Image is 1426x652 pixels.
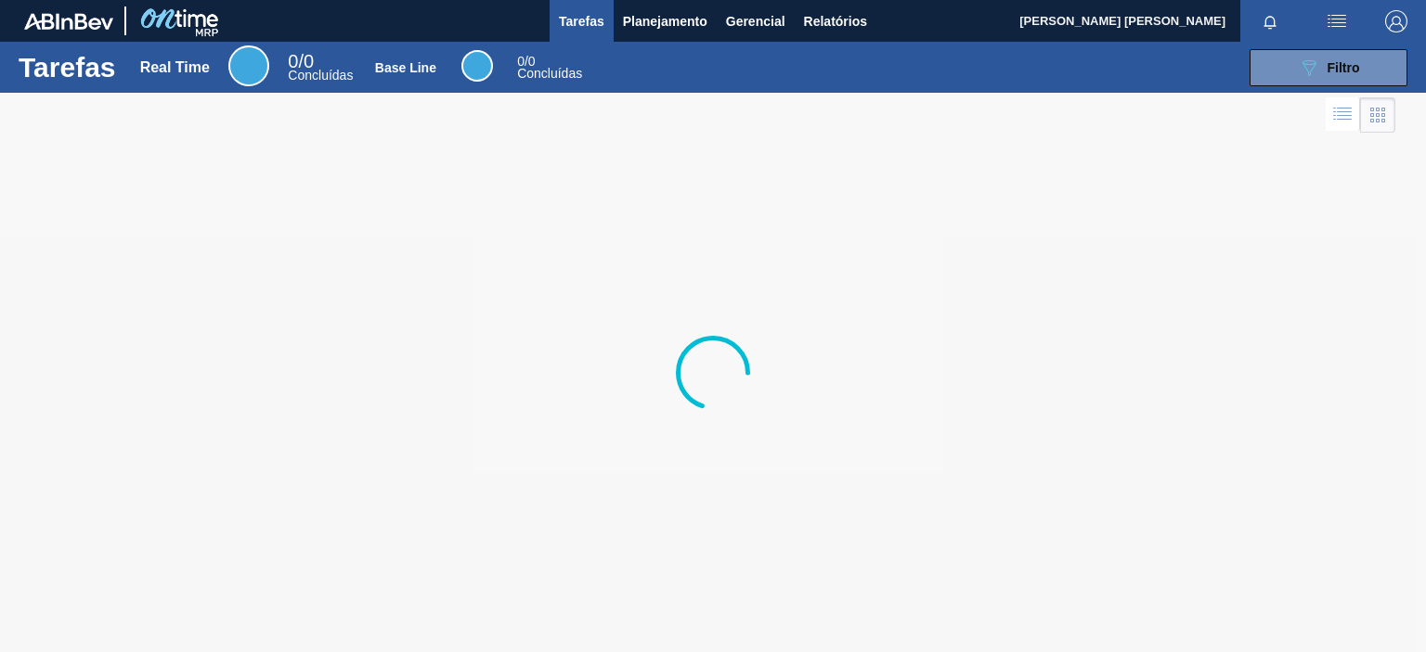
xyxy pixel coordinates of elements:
[726,10,785,32] span: Gerencial
[288,51,298,71] span: 0
[19,57,116,78] h1: Tarefas
[375,60,436,75] div: Base Line
[461,50,493,82] div: Base Line
[1240,8,1300,34] button: Notificações
[24,13,113,30] img: TNhmsLtSVTkK8tSr43FrP2fwEKptu5GPRR3wAAAABJRU5ErkJggg==
[517,56,582,80] div: Base Line
[517,54,525,69] span: 0
[517,54,535,69] span: / 0
[1326,10,1348,32] img: userActions
[288,68,353,83] span: Concluídas
[140,59,210,76] div: Real Time
[1328,60,1360,75] span: Filtro
[288,54,353,82] div: Real Time
[1385,10,1407,32] img: Logout
[228,45,269,86] div: Real Time
[559,10,604,32] span: Tarefas
[288,51,314,71] span: / 0
[517,66,582,81] span: Concluídas
[623,10,707,32] span: Planejamento
[1250,49,1407,86] button: Filtro
[804,10,867,32] span: Relatórios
